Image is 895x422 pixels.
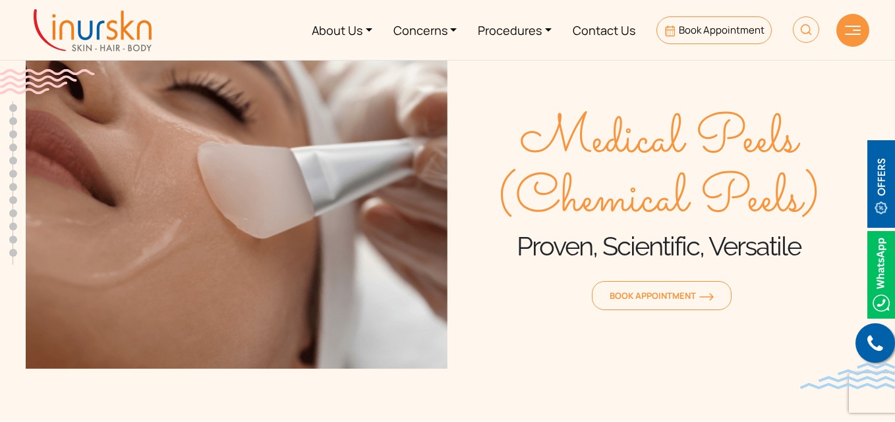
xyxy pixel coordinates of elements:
[845,26,861,35] img: hamLine.svg
[656,16,772,44] a: Book Appointment
[301,5,383,55] a: About Us
[467,5,562,55] a: Procedures
[447,111,869,230] span: Medical Peels (Chemical Peels)
[592,281,732,310] a: Book Appointmentorange-arrow
[800,363,895,389] img: bluewave
[679,23,765,37] span: Book Appointment
[447,230,869,263] h1: Proven, Scientific, Versatile
[867,266,895,280] a: Whatsappicon
[699,293,714,301] img: orange-arrow
[383,5,468,55] a: Concerns
[793,16,819,43] img: HeaderSearch
[867,140,895,228] img: offerBt
[867,231,895,319] img: Whatsappicon
[34,9,152,51] img: inurskn-logo
[610,290,714,302] span: Book Appointment
[562,5,646,55] a: Contact Us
